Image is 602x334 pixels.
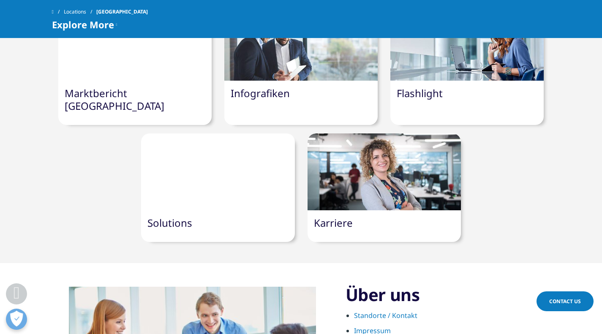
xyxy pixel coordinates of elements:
a: Locations [64,4,96,19]
a: Infografiken [231,86,290,100]
a: Solutions [147,216,192,230]
button: Präferenzen öffnen [6,309,27,330]
a: Marktbericht [GEOGRAPHIC_DATA] [65,86,164,113]
h3: Über uns [346,284,550,305]
a: Contact Us [537,291,594,311]
span: [GEOGRAPHIC_DATA] [96,4,148,19]
a: Karriere [314,216,353,230]
a: Standorte / Kontakt [354,311,417,320]
a: Flashlight [397,86,443,100]
span: Contact Us [549,298,581,305]
span: Explore More [52,19,114,30]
